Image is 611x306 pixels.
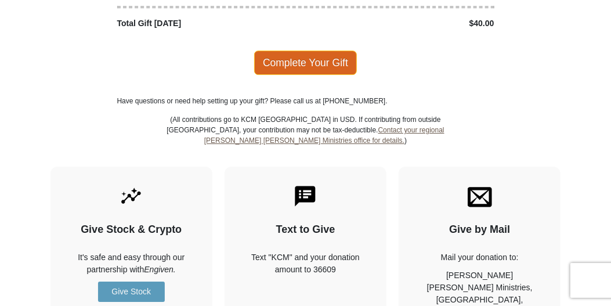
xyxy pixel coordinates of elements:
[254,51,357,75] span: Complete Your Gift
[71,251,192,276] p: It's safe and easy through our partnership with
[419,251,540,264] p: Mail your donation to:
[419,224,540,236] h4: Give by Mail
[98,282,165,302] a: Give Stock
[293,184,317,208] img: text-to-give.svg
[119,184,143,208] img: give-by-stock.svg
[306,17,501,30] div: $40.00
[111,17,306,30] div: Total Gift [DATE]
[117,96,494,106] p: Have questions or need help setting up your gift? Please call us at [PHONE_NUMBER].
[245,251,366,276] div: Text "KCM" and your donation amount to 36609
[167,114,445,167] p: (All contributions go to KCM [GEOGRAPHIC_DATA] in USD. If contributing from outside [GEOGRAPHIC_D...
[245,224,366,236] h4: Text to Give
[71,224,192,236] h4: Give Stock & Crypto
[144,265,175,274] i: Engiven.
[468,184,492,208] img: envelope.svg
